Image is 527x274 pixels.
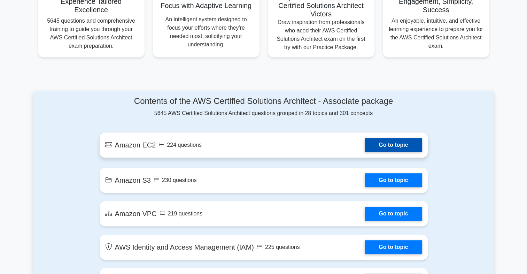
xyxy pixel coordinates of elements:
a: Go to topic [365,240,422,254]
h5: Focus with Adaptive Learning [158,1,254,10]
p: 5645 questions and comprehensive training to guide you through your AWS Certified Solutions Archi... [44,17,139,50]
a: Go to topic [365,173,422,187]
a: Go to topic [365,138,422,152]
h4: Contents of the AWS Certified Solutions Architect - Associate package [100,96,428,106]
a: Go to topic [365,207,422,221]
p: An intelligent system designed to focus your efforts where they're needed most, solidifying your ... [158,15,254,49]
div: 5645 AWS Certified Solutions Architect questions grouped in 28 topics and 301 concepts [100,96,428,117]
p: Draw inspiration from professionals who aced their AWS Certified Solutions Architect exam on the ... [273,18,369,52]
p: An enjoyable, intuitive, and effective learning experience to prepare you for the AWS Certified S... [388,17,484,50]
